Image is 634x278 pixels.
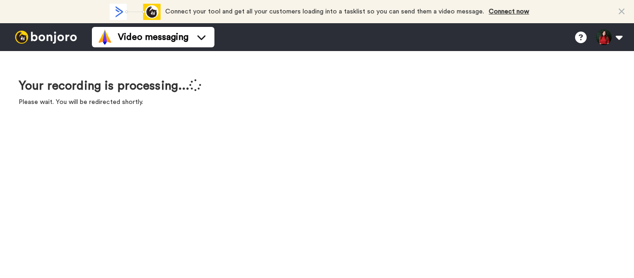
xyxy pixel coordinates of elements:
[97,30,112,45] img: vm-color.svg
[11,31,81,44] img: bj-logo-header-white.svg
[19,97,201,107] p: Please wait. You will be redirected shortly.
[165,8,484,15] span: Connect your tool and get all your customers loading into a tasklist so you can send them a video...
[118,31,188,44] span: Video messaging
[19,79,201,93] h1: Your recording is processing...
[110,4,161,20] div: animation
[489,8,529,15] a: Connect now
